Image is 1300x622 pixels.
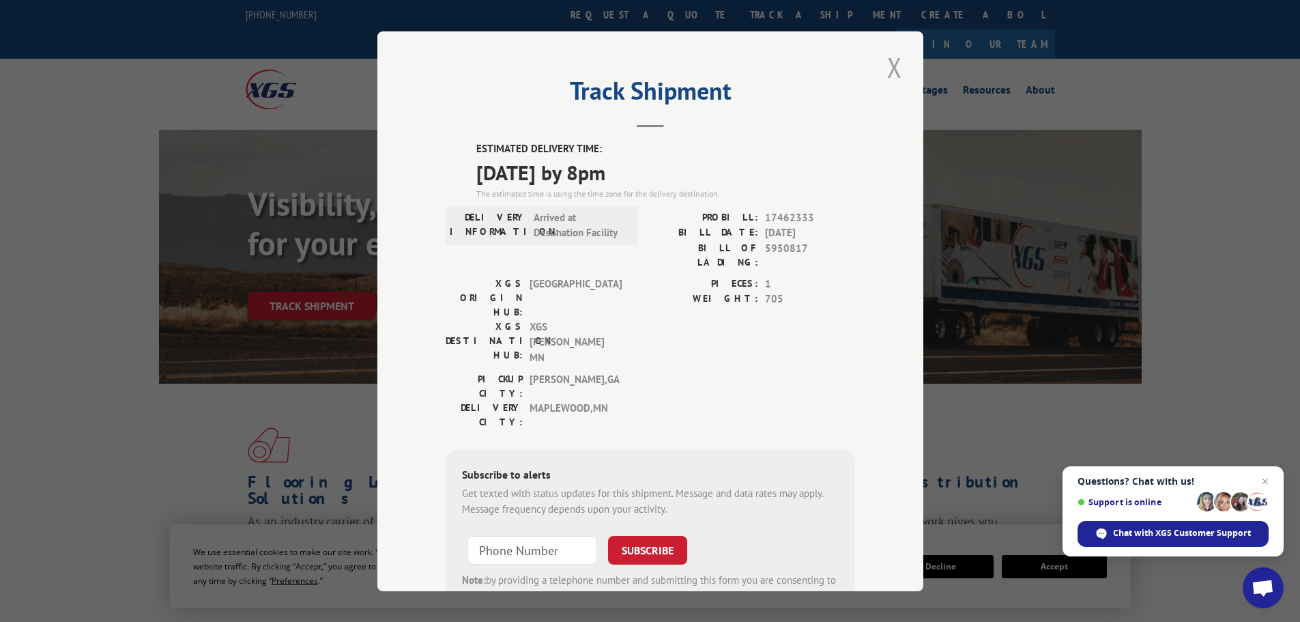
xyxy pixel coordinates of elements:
label: PIECES: [650,276,758,292]
div: by providing a telephone number and submitting this form you are consenting to be contacted by SM... [462,573,839,619]
div: Get texted with status updates for this shipment. Message and data rates may apply. Message frequ... [462,486,839,517]
span: 1 [765,276,855,292]
a: Open chat [1243,567,1284,608]
label: WEIGHT: [650,292,758,307]
label: BILL OF LADING: [650,240,758,269]
label: DELIVERY INFORMATION: [450,210,527,240]
span: 17462333 [765,210,855,225]
span: Chat with XGS Customer Support [1113,527,1251,539]
div: Subscribe to alerts [462,466,839,486]
strong: Note: [462,574,486,586]
label: PROBILL: [650,210,758,225]
label: PICKUP CITY: [446,372,523,401]
span: XGS [PERSON_NAME] MN [530,319,622,365]
label: BILL DATE: [650,225,758,241]
span: [PERSON_NAME] , GA [530,372,622,401]
h2: Track Shipment [446,81,855,107]
label: DELIVERY CITY: [446,401,523,429]
span: Support is online [1078,497,1192,507]
button: SUBSCRIBE [608,536,687,565]
span: [DATE] by 8pm [476,156,855,187]
span: [GEOGRAPHIC_DATA] [530,276,622,319]
label: XGS DESTINATION HUB: [446,319,523,365]
span: 5950817 [765,240,855,269]
label: ESTIMATED DELIVERY TIME: [476,141,855,157]
span: Arrived at Destination Facility [534,210,626,240]
span: Questions? Chat with us! [1078,476,1269,487]
span: 705 [765,292,855,307]
span: [DATE] [765,225,855,241]
span: MAPLEWOOD , MN [530,401,622,429]
span: Chat with XGS Customer Support [1078,521,1269,547]
label: XGS ORIGIN HUB: [446,276,523,319]
div: The estimated time is using the time zone for the delivery destination. [476,187,855,199]
input: Phone Number [467,536,597,565]
button: Close modal [883,48,906,86]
